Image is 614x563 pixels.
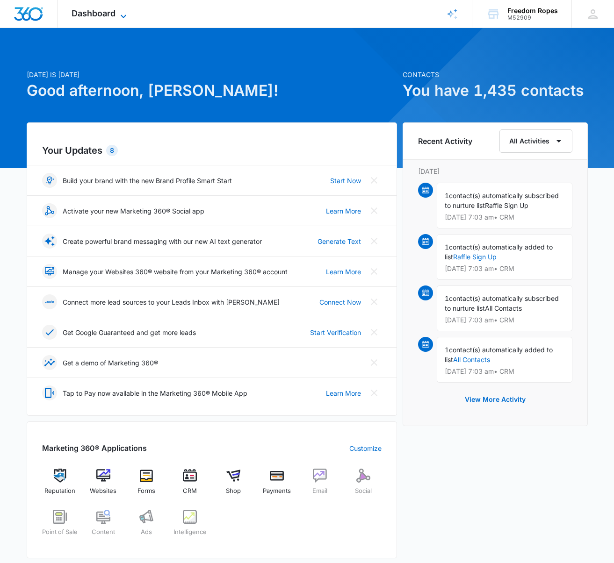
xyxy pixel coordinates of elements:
[367,355,382,370] button: Close
[172,469,208,502] a: CRM
[326,267,361,277] a: Learn More
[445,294,449,302] span: 1
[367,264,382,279] button: Close
[499,129,572,153] button: All Activities
[367,173,382,188] button: Close
[355,486,372,496] span: Social
[263,486,291,496] span: Payments
[445,368,564,375] p: [DATE] 7:03 am • CRM
[42,143,382,157] h2: Your Updates
[367,234,382,249] button: Close
[455,388,535,411] button: View More Activity
[418,166,572,176] p: [DATE]
[302,469,338,502] a: Email
[85,469,121,502] a: Websites
[226,486,241,496] span: Shop
[92,527,115,537] span: Content
[42,469,78,502] a: Reputation
[129,510,165,543] a: Ads
[445,346,449,354] span: 1
[310,328,361,337] a: Start Verification
[319,297,361,307] a: Connect Now
[403,79,588,102] h1: You have 1,435 contacts
[445,192,559,209] span: contact(s) automatically subscribed to nurture list
[453,253,497,261] a: Raffle Sign Up
[349,443,382,453] a: Customize
[63,358,158,368] p: Get a demo of Marketing 360®
[445,243,449,251] span: 1
[106,145,118,156] div: 8
[63,328,196,337] p: Get Google Guaranteed and get more leads
[42,527,78,537] span: Point of Sale
[326,206,361,216] a: Learn More
[367,325,382,340] button: Close
[445,214,564,221] p: [DATE] 7:03 am • CRM
[172,510,208,543] a: Intelligence
[403,70,588,79] p: Contacts
[445,346,553,363] span: contact(s) automatically added to list
[63,206,204,216] p: Activate your new Marketing 360® Social app
[507,7,558,14] div: account name
[312,486,327,496] span: Email
[326,388,361,398] a: Learn More
[85,510,121,543] a: Content
[330,176,361,185] a: Start Now
[137,486,155,496] span: Forms
[367,203,382,218] button: Close
[485,304,522,312] span: All Contacts
[445,192,449,200] span: 1
[44,486,75,496] span: Reputation
[346,469,382,502] a: Social
[445,265,564,272] p: [DATE] 7:03 am • CRM
[27,79,397,102] h1: Good afternoon, [PERSON_NAME]!
[216,469,252,502] a: Shop
[318,236,361,246] a: Generate Text
[63,267,288,277] p: Manage your Websites 360® website from your Marketing 360® account
[259,469,295,502] a: Payments
[507,14,558,21] div: account id
[485,201,528,209] span: Raffle Sign Up
[141,527,152,537] span: Ads
[445,243,553,261] span: contact(s) automatically added to list
[27,70,397,79] p: [DATE] is [DATE]
[63,388,247,398] p: Tap to Pay now available in the Marketing 360® Mobile App
[63,297,280,307] p: Connect more lead sources to your Leads Inbox with [PERSON_NAME]
[129,469,165,502] a: Forms
[63,176,232,185] p: Build your brand with the new Brand Profile Smart Start
[90,486,116,496] span: Websites
[453,356,490,363] a: All Contacts
[418,135,472,147] h6: Recent Activity
[42,510,78,543] a: Point of Sale
[42,442,147,454] h2: Marketing 360® Applications
[445,317,564,323] p: [DATE] 7:03 am • CRM
[367,294,382,309] button: Close
[63,236,262,246] p: Create powerful brand messaging with our new AI text generator
[183,486,197,496] span: CRM
[173,527,207,537] span: Intelligence
[445,294,559,312] span: contact(s) automatically subscribed to nurture list
[367,385,382,400] button: Close
[72,8,116,18] span: Dashboard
